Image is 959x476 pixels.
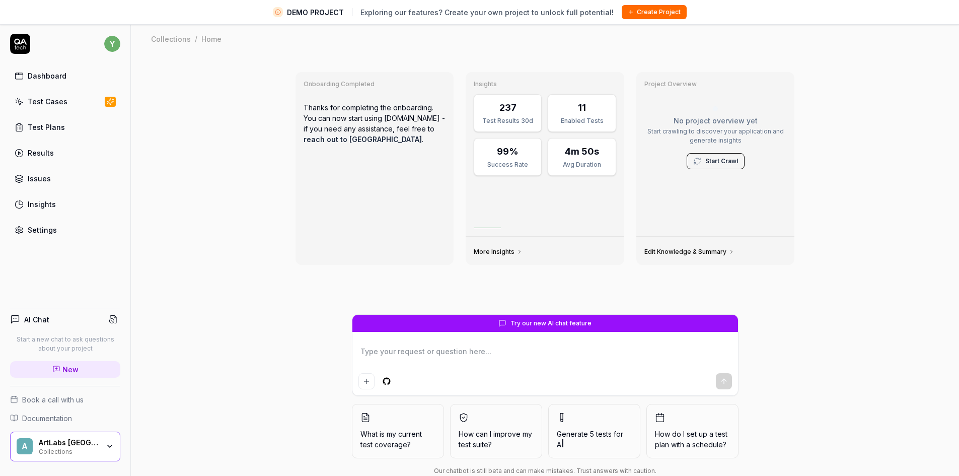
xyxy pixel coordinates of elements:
[28,199,56,210] div: Insights
[39,438,99,447] div: ArtLabs Europe
[28,96,67,107] div: Test Cases
[10,394,120,405] a: Book a call with us
[644,115,787,126] p: No project overview yet
[557,429,632,450] span: Generate 5 tests for
[459,429,534,450] span: How can I improve my test suite?
[10,361,120,378] a: New
[28,225,57,235] div: Settings
[10,432,120,462] button: AArtLabs [GEOGRAPHIC_DATA]Collections
[554,160,609,169] div: Avg Duration
[28,122,65,132] div: Test Plans
[104,34,120,54] button: y
[480,160,535,169] div: Success Rate
[62,364,79,375] span: New
[705,157,738,166] a: Start Crawl
[28,71,66,81] div: Dashboard
[644,248,734,256] a: Edit Knowledge & Summary
[17,438,33,454] span: A
[39,447,99,455] div: Collections
[10,335,120,353] p: Start a new chat to ask questions about your project
[22,413,72,424] span: Documentation
[10,143,120,163] a: Results
[10,117,120,137] a: Test Plans
[360,429,435,450] span: What is my current test coverage?
[646,404,739,458] button: How do I set up a test plan with a schedule?
[578,101,586,114] div: 11
[499,101,517,114] div: 237
[10,220,120,240] a: Settings
[22,394,84,405] span: Book a call with us
[510,319,592,328] span: Try our new AI chat feature
[554,116,609,125] div: Enabled Tests
[450,404,542,458] button: How can I improve my test suite?
[655,429,730,450] span: How do I set up a test plan with a schedule?
[10,92,120,111] a: Test Cases
[24,314,49,325] h4: AI Chat
[304,94,446,153] p: Thanks for completing the onboarding. You can now start using [DOMAIN_NAME] - if you need any ass...
[10,169,120,188] a: Issues
[622,5,687,19] button: Create Project
[104,36,120,52] span: y
[151,34,191,44] div: Collections
[352,466,739,475] div: Our chatbot is still beta and can make mistakes. Trust answers with caution.
[352,404,444,458] button: What is my current test coverage?
[195,34,197,44] div: /
[304,80,446,88] h3: Onboarding Completed
[304,135,422,144] a: reach out to [GEOGRAPHIC_DATA]
[358,373,375,389] button: Add attachment
[474,248,523,256] a: More Insights
[548,404,640,458] button: Generate 5 tests forA
[360,7,614,18] span: Exploring our features? Create your own project to unlock full potential!
[10,413,120,424] a: Documentation
[480,116,535,125] div: Test Results 30d
[474,80,616,88] h3: Insights
[644,127,787,145] p: Start crawling to discover your application and generate insights
[10,194,120,214] a: Insights
[28,173,51,184] div: Issues
[287,7,344,18] span: DEMO PROJECT
[10,66,120,86] a: Dashboard
[497,145,519,158] div: 99%
[28,148,54,158] div: Results
[557,440,561,449] span: A
[644,80,787,88] h3: Project Overview
[565,145,599,158] div: 4m 50s
[201,34,222,44] div: Home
